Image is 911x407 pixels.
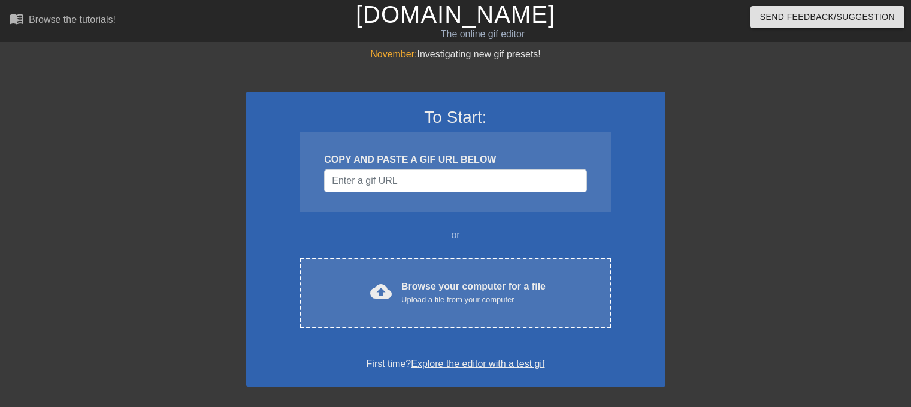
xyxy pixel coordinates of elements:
span: cloud_upload [370,281,392,302]
div: Browse the tutorials! [29,14,116,25]
div: The online gif editor [310,27,656,41]
h3: To Start: [262,107,650,127]
span: menu_book [10,11,24,26]
a: [DOMAIN_NAME] [356,1,555,28]
div: Browse your computer for a file [401,280,546,306]
a: Browse the tutorials! [10,11,116,30]
span: Send Feedback/Suggestion [760,10,895,25]
input: Username [324,169,586,192]
div: Upload a file from your computer [401,294,546,306]
a: Explore the editor with a test gif [411,359,544,369]
button: Send Feedback/Suggestion [750,6,904,28]
div: First time? [262,357,650,371]
span: November: [370,49,417,59]
div: COPY AND PASTE A GIF URL BELOW [324,153,586,167]
div: Investigating new gif presets! [246,47,665,62]
div: or [277,228,634,242]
